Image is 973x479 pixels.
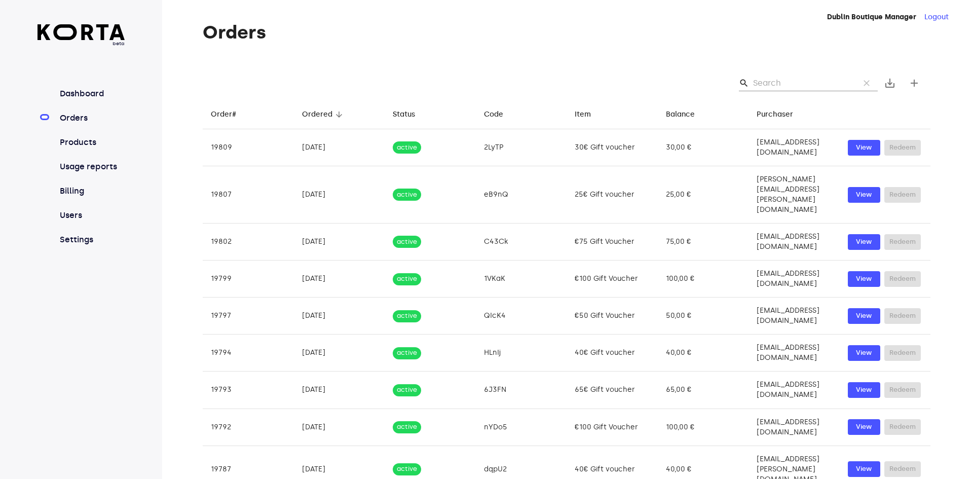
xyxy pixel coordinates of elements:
span: Code [484,108,516,121]
td: 1VKaK [476,261,567,298]
td: 19794 [203,335,294,372]
button: View [848,140,880,156]
a: Billing [58,185,125,197]
h1: Orders [203,22,930,43]
span: arrow_downward [334,110,344,119]
button: View [848,187,880,203]
span: active [393,311,421,321]
td: [EMAIL_ADDRESS][DOMAIN_NAME] [749,129,840,166]
button: View [848,419,880,435]
td: eB9nQ [476,166,567,224]
span: View [853,142,875,154]
a: Users [58,209,125,222]
td: [DATE] [294,224,385,261]
span: active [393,274,421,284]
td: €50 Gift Voucher [567,298,658,335]
button: Logout [924,12,949,22]
span: View [853,273,875,285]
td: 40,00 € [658,335,749,372]
td: [EMAIL_ADDRESS][DOMAIN_NAME] [749,335,840,372]
td: C43Ck [476,224,567,261]
img: Korta [38,24,125,40]
span: View [853,310,875,322]
span: Item [575,108,604,121]
a: Dashboard [58,88,125,100]
span: beta [38,40,125,47]
td: 75,00 € [658,224,749,261]
span: View [853,189,875,201]
td: [DATE] [294,335,385,372]
td: 6J3FN [476,372,567,409]
span: active [393,422,421,432]
button: Create new gift card [902,71,926,95]
span: View [853,463,875,475]
div: Status [393,108,415,121]
td: 30,00 € [658,129,749,166]
span: active [393,385,421,395]
td: 19807 [203,166,294,224]
td: [DATE] [294,298,385,335]
button: View [848,382,880,398]
a: beta [38,24,125,47]
button: View [848,271,880,287]
td: [DATE] [294,166,385,224]
span: View [853,347,875,359]
td: [EMAIL_ADDRESS][DOMAIN_NAME] [749,298,840,335]
span: Order# [211,108,249,121]
div: Order# [211,108,236,121]
a: View [848,345,880,361]
td: HLnIj [476,335,567,372]
button: View [848,308,880,324]
td: [DATE] [294,261,385,298]
td: [EMAIL_ADDRESS][DOMAIN_NAME] [749,224,840,261]
td: nYDo5 [476,409,567,446]
span: add [908,77,920,89]
td: 30€ Gift voucher [567,129,658,166]
button: Export [878,71,902,95]
td: QIcK4 [476,298,567,335]
td: [DATE] [294,372,385,409]
span: active [393,237,421,247]
td: 19792 [203,409,294,446]
span: active [393,348,421,358]
td: 65€ Gift voucher [567,372,658,409]
button: View [848,234,880,250]
td: [DATE] [294,129,385,166]
td: €75 Gift Voucher [567,224,658,261]
span: Search [739,78,749,88]
span: save_alt [884,77,896,89]
span: Purchaser [757,108,806,121]
a: Usage reports [58,161,125,173]
td: [EMAIL_ADDRESS][DOMAIN_NAME] [749,409,840,446]
div: Ordered [302,108,332,121]
td: €100 Gift Voucher [567,409,658,446]
td: 19793 [203,372,294,409]
td: 65,00 € [658,372,749,409]
td: [DATE] [294,409,385,446]
span: Status [393,108,428,121]
td: [EMAIL_ADDRESS][DOMAIN_NAME] [749,261,840,298]
span: active [393,143,421,153]
td: 40€ Gift voucher [567,335,658,372]
span: View [853,384,875,396]
a: View [848,461,880,477]
td: 2LyTP [476,129,567,166]
span: Balance [666,108,708,121]
div: Balance [666,108,695,121]
td: 19809 [203,129,294,166]
td: 19797 [203,298,294,335]
div: Item [575,108,591,121]
span: Ordered [302,108,346,121]
input: Search [753,75,851,91]
div: Code [484,108,503,121]
span: active [393,464,421,474]
td: 25€ Gift voucher [567,166,658,224]
td: 19802 [203,224,294,261]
